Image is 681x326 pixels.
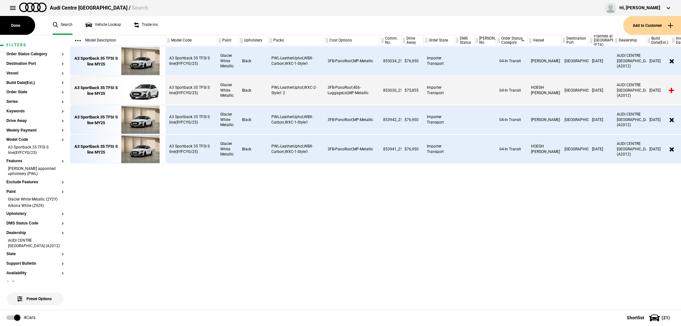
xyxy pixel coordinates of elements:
section: Keywords [6,109,64,119]
button: Order Status Category [6,52,64,57]
section: Series [6,100,64,109]
div: Drive Away [401,35,423,46]
section: Exclude Features [6,180,64,190]
div: [DATE] [589,47,614,75]
img: Audi_8YFCYG_25_EI_2Y2Y_WBX_3FB_3L5_WXC_WXC-1_PWL_PY5_PYY_U35_(Nadin:_3FB_3L5_6FJ_C56_PWL_PY5_PYY_... [118,47,163,76]
a: A3 Sportback 35 TFSI S line MY25 [74,47,118,76]
div: 04-In Transit [496,47,528,75]
div: Importer Transport [424,105,455,134]
div: PWL-LeatherUphol,WBX-Carbon,WXC-1-Style1 [268,105,324,134]
section: State [6,252,64,262]
div: HOEGH [PERSON_NAME] [528,135,561,163]
img: audi.png [19,3,47,12]
div: Vessel [528,35,561,46]
div: [DATE] [646,76,671,105]
div: AUDI CENTRE [GEOGRAPHIC_DATA] (A2012) [614,135,646,163]
section: Destination Port [6,62,64,71]
section: PaintGlacier White Metallic (2Y2Y)Arkona White (Z9Z9) [6,190,64,212]
div: AUDI CENTRE [GEOGRAPHIC_DATA] (A2012) [614,76,646,105]
div: $76,950 [401,47,424,75]
div: [DATE] [646,105,671,134]
div: Packs [268,35,324,46]
div: A3 Sportback 35 TFSI S line(8YFCYG/25) [166,105,217,134]
div: Glacier White Metallic [217,105,239,134]
a: Search [53,16,72,35]
div: [PERSON_NAME] [528,105,561,134]
div: 3FB-PanoRoof,4E6-LuggageLid,MP-Metallic [324,76,380,105]
div: 853941_25 [380,135,401,163]
div: 853034_25 [380,47,401,75]
button: Features [6,159,64,163]
div: [GEOGRAPHIC_DATA] [561,135,589,163]
button: Paint [6,190,64,194]
button: Series [6,100,64,104]
div: Build Date(Est.) [646,35,670,46]
div: Upholstery [239,35,268,46]
div: Importer Transport [424,135,455,163]
div: Order Status Category [496,35,527,46]
div: Order State [424,35,454,46]
section: Order State [6,90,64,100]
div: $76,950 [401,105,424,134]
section: Vessel [6,71,64,81]
div: A3 Sportback 35 TFSI S line(8YFCYG/25) [166,76,217,105]
div: Model Description [70,35,166,46]
div: A3 Sportback 35 TFSI S line MY25 [74,85,118,96]
section: Build Date(Est.) [6,81,64,90]
img: Audi_8YFCYG_25_EI_2Y2Y_3FB_WXC_4E6_PWL_WXC-2_(Nadin:_3FB_4E6_6FJ_C56_PWL_WXC)_ext.png [118,76,163,105]
span: ( 21 ) [662,315,670,320]
a: A3 Sportback 35 TFSI S line MY25 [74,135,118,164]
div: Model Code [166,35,217,46]
div: [PERSON_NAME] No [474,35,496,46]
h1: Filters [6,43,64,47]
button: DMS Status Code [6,221,64,226]
button: Or Features [6,281,64,285]
section: Or Features [6,281,64,290]
img: Audi_8YFCYG_25_EI_2Y2Y_WBX_3FB_3L5_WXC_WXC-1_PWL_PY5_PYY_U35_(Nadin:_3FB_3L5_6FJ_C56_PWL_PY5_PYY_... [118,135,163,164]
button: Exclude Features [6,180,64,185]
button: Drive Away [6,119,64,123]
section: Weekly Payment [6,128,64,138]
div: [DATE] [589,76,614,105]
div: Black [239,105,268,134]
div: [DATE] [589,105,614,134]
div: [GEOGRAPHIC_DATA] [561,105,589,134]
div: 3FB-PanoRoof,MP-Metallic [324,47,380,75]
div: 3FB-PanoRoof,MP-Metallic [324,135,380,163]
div: [DATE] [646,135,671,163]
div: PWL-LeatherUphol,WBX-Carbon,WXC-1-Style1 [268,47,324,75]
a: Vehicle Lookup [85,16,121,35]
li: A3 Sportback 35 TFSI S line(8YFCYG/25) [6,145,64,156]
div: Black [239,76,268,105]
button: Model Code [6,138,64,142]
span: Search [132,5,148,11]
section: Order Status Category [6,52,64,62]
div: Glacier White Metallic [217,76,239,105]
a: A3 Sportback 35 TFSI S line MY25 [74,76,118,105]
div: Paint [217,35,238,46]
div: A3 Sportback 35 TFSI S line MY25 [74,56,118,67]
div: $76,950 [401,135,424,163]
div: [DATE] [646,47,671,75]
div: Importer Transport [424,47,455,75]
section: Drive Away [6,119,64,128]
button: State [6,252,64,256]
div: A3 Sportback 35 TFSI S line MY25 [74,144,118,155]
button: Order State [6,90,64,95]
div: AUDI CENTRE [GEOGRAPHIC_DATA] (A2012) [614,47,646,75]
div: Black [239,47,268,75]
button: Support Bulletin [6,262,64,266]
div: HOEGH [PERSON_NAME] [528,76,561,105]
div: 853030_25 [380,76,401,105]
div: Dealership [614,35,646,46]
li: [PERSON_NAME] appointed upholstery (PWL) [6,166,64,178]
div: 04-In Transit [496,135,528,163]
button: Availability [6,271,64,276]
div: Comm. No. [380,35,401,46]
div: 3FB-PanoRoof,MP-Metallic [324,105,380,134]
div: PWL-LeatherUphol,WXC-2-Style1 2 [268,76,324,105]
section: Upholstery [6,212,64,221]
section: DealershipAUDI CENTRE [GEOGRAPHIC_DATA] (A2012) [6,231,64,252]
button: Upholstery [6,212,64,216]
div: Importer Transport [424,76,455,105]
